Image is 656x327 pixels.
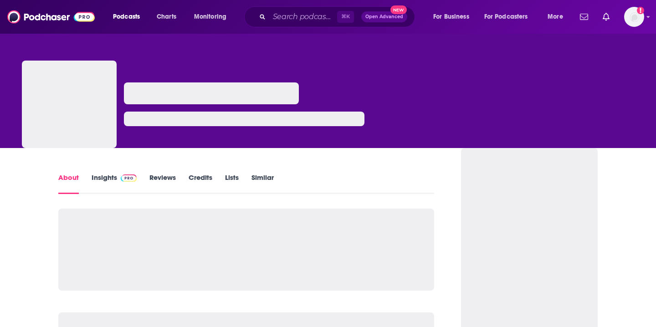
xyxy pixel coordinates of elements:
[390,5,407,14] span: New
[58,173,79,194] a: About
[637,7,644,14] svg: Add a profile image
[599,9,613,25] a: Show notifications dropdown
[541,10,574,24] button: open menu
[427,10,481,24] button: open menu
[188,10,238,24] button: open menu
[576,9,592,25] a: Show notifications dropdown
[151,10,182,24] a: Charts
[478,10,541,24] button: open menu
[337,11,354,23] span: ⌘ K
[484,10,528,23] span: For Podcasters
[365,15,403,19] span: Open Advanced
[149,173,176,194] a: Reviews
[107,10,152,24] button: open menu
[189,173,212,194] a: Credits
[121,174,137,182] img: Podchaser Pro
[251,173,274,194] a: Similar
[269,10,337,24] input: Search podcasts, credits, & more...
[624,7,644,27] button: Show profile menu
[624,7,644,27] span: Logged in as autumncomm
[548,10,563,23] span: More
[92,173,137,194] a: InsightsPodchaser Pro
[253,6,424,27] div: Search podcasts, credits, & more...
[7,8,95,26] img: Podchaser - Follow, Share and Rate Podcasts
[624,7,644,27] img: User Profile
[157,10,176,23] span: Charts
[194,10,226,23] span: Monitoring
[113,10,140,23] span: Podcasts
[225,173,239,194] a: Lists
[433,10,469,23] span: For Business
[361,11,407,22] button: Open AdvancedNew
